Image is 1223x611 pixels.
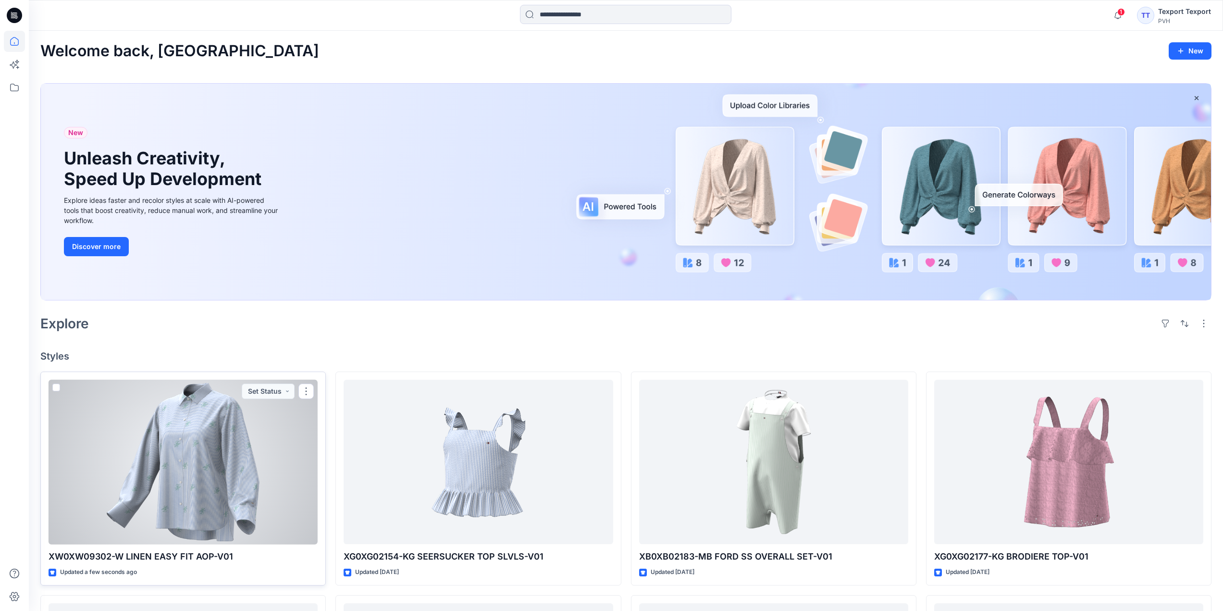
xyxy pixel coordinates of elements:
[639,550,908,563] p: XB0XB02183-MB FORD SS OVERALL SET-V01
[1117,8,1125,16] span: 1
[40,350,1211,362] h4: Styles
[64,195,280,225] div: Explore ideas faster and recolor styles at scale with AI-powered tools that boost creativity, red...
[49,380,318,545] a: XW0XW09302-W LINEN EASY FIT AOP-V01
[1158,6,1211,17] div: Texport Texport
[64,237,129,256] button: Discover more
[1137,7,1154,24] div: TT
[1158,17,1211,25] div: PVH
[639,380,908,545] a: XB0XB02183-MB FORD SS OVERALL SET-V01
[60,567,137,577] p: Updated a few seconds ago
[934,380,1203,545] a: XG0XG02177-KG BRODIERE TOP-V01
[68,127,83,138] span: New
[64,148,266,189] h1: Unleash Creativity, Speed Up Development
[64,237,280,256] a: Discover more
[344,380,613,545] a: XG0XG02154-KG SEERSUCKER TOP SLVLS-V01
[344,550,613,563] p: XG0XG02154-KG SEERSUCKER TOP SLVLS-V01
[49,550,318,563] p: XW0XW09302-W LINEN EASY FIT AOP-V01
[40,316,89,331] h2: Explore
[946,567,989,577] p: Updated [DATE]
[40,42,319,60] h2: Welcome back, [GEOGRAPHIC_DATA]
[355,567,399,577] p: Updated [DATE]
[1169,42,1211,60] button: New
[934,550,1203,563] p: XG0XG02177-KG BRODIERE TOP-V01
[651,567,694,577] p: Updated [DATE]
